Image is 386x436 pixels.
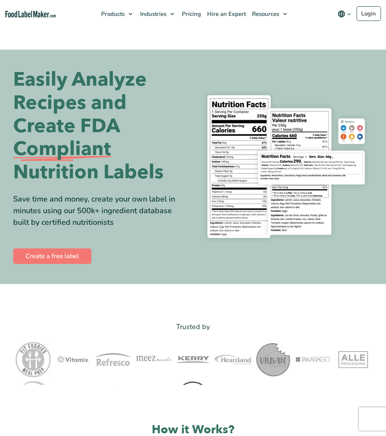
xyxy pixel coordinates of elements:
[205,10,247,18] span: Hire an Expert
[13,248,91,264] a: Create a free label
[13,193,187,228] div: Save time and money, create your own label in minutes using our 500k+ ingredient database built b...
[180,10,202,18] span: Pricing
[13,321,373,333] p: Trusted by
[13,68,187,184] h1: Easily Analyze Recipes and Create FDA Nutrition Labels
[138,10,167,18] span: Industries
[250,10,280,18] span: Resources
[357,6,381,21] a: Login
[99,10,125,18] span: Products
[13,138,111,161] span: Compliant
